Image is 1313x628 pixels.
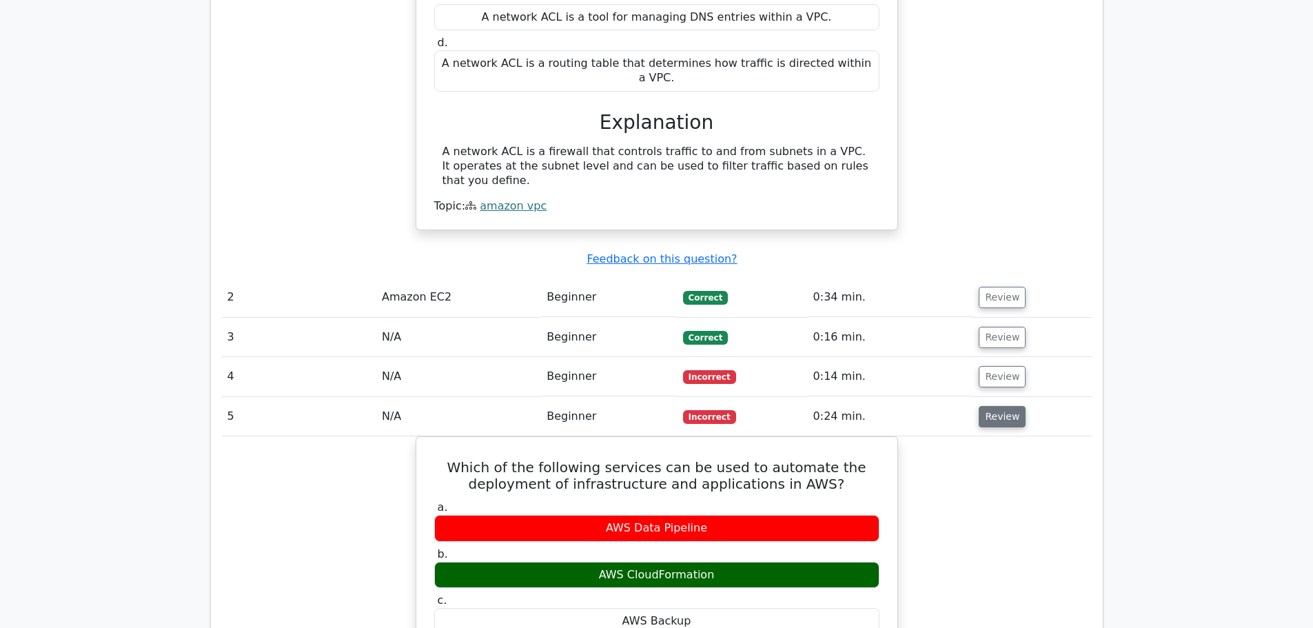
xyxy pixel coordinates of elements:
[480,199,547,212] a: amazon vpc
[808,278,974,317] td: 0:34 min.
[438,36,448,49] span: d.
[433,459,881,492] h5: Which of the following services can be used to automate the deployment of infrastructure and appl...
[442,111,871,134] h3: Explanation
[434,50,879,92] div: A network ACL is a routing table that determines how traffic is directed within a VPC.
[376,397,541,436] td: N/A
[683,331,728,345] span: Correct
[541,318,678,357] td: Beginner
[979,327,1026,348] button: Review
[442,145,871,188] div: A network ACL is a firewall that controls traffic to and from subnets in a VPC. It operates at th...
[376,278,541,317] td: Amazon EC2
[541,357,678,396] td: Beginner
[222,278,377,317] td: 2
[587,252,737,265] a: Feedback on this question?
[222,397,377,436] td: 5
[979,366,1026,387] button: Review
[376,318,541,357] td: N/A
[683,291,728,305] span: Correct
[222,357,377,396] td: 4
[434,4,879,31] div: A network ACL is a tool for managing DNS entries within a VPC.
[683,370,736,384] span: Incorrect
[979,406,1026,427] button: Review
[808,318,974,357] td: 0:16 min.
[376,357,541,396] td: N/A
[683,410,736,424] span: Incorrect
[541,397,678,436] td: Beginner
[438,594,447,607] span: c.
[808,397,974,436] td: 0:24 min.
[434,515,879,542] div: AWS Data Pipeline
[541,278,678,317] td: Beginner
[438,500,448,514] span: a.
[434,199,879,214] div: Topic:
[979,287,1026,308] button: Review
[434,562,879,589] div: AWS CloudFormation
[438,547,448,560] span: b.
[222,318,377,357] td: 3
[808,357,974,396] td: 0:14 min.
